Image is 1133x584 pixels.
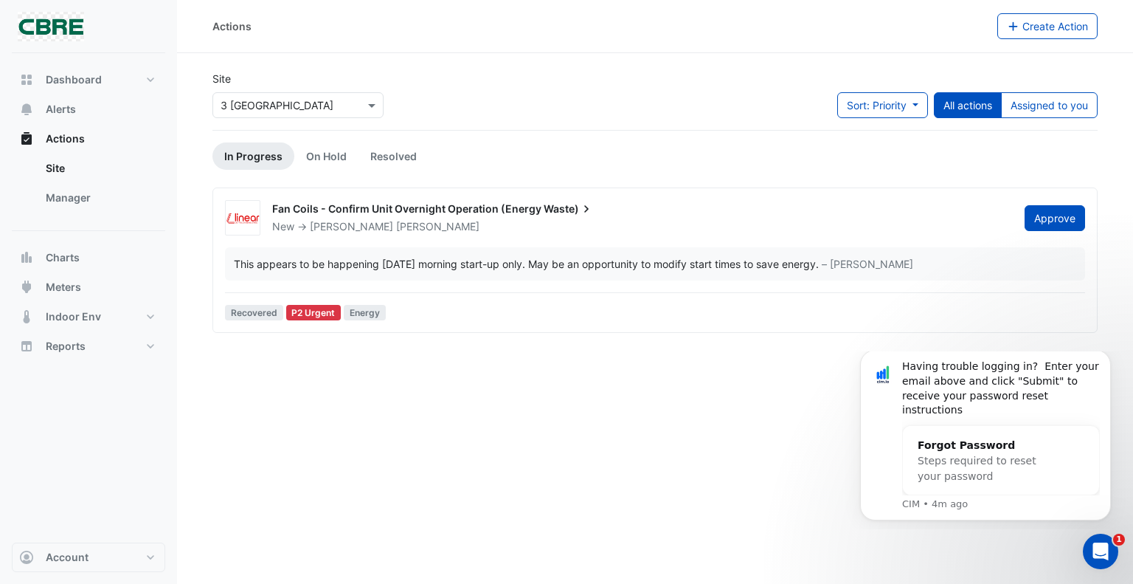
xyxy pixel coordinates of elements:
span: 1 [1113,534,1125,546]
img: Company Logo [18,12,84,41]
button: Approve [1025,205,1085,231]
app-icon: Meters [19,280,34,295]
span: Meters [46,280,81,295]
span: Dashboard [46,72,102,87]
a: Site [34,154,165,183]
div: Having trouble logging in? Enter your email above and click "Submit" to receive your password res... [64,8,262,66]
app-icon: Reports [19,339,34,354]
div: P2 Urgent [286,305,342,320]
span: Steps required to reset your password [80,103,198,131]
div: Actions [212,18,252,34]
span: Account [46,550,89,565]
button: Actions [12,124,165,154]
app-icon: Dashboard [19,72,34,87]
span: – [PERSON_NAME] [822,256,913,272]
button: Indoor Env [12,302,165,331]
div: Message content [64,8,262,143]
div: Forgot Password [80,86,217,102]
app-icon: Charts [19,250,34,265]
a: Manager [34,183,165,213]
span: Indoor Env [46,309,101,324]
iframe: Intercom live chat [1083,534,1118,569]
span: Actions [46,131,85,146]
app-icon: Indoor Env [19,309,34,324]
span: Recovered [225,305,283,320]
span: Charts [46,250,80,265]
span: Approve [1034,212,1075,224]
button: Reports [12,331,165,361]
label: Site [212,71,231,86]
button: Meters [12,272,165,302]
span: Create Action [1022,20,1088,32]
button: Create Action [997,13,1098,39]
button: Charts [12,243,165,272]
span: Waste) [544,202,594,216]
img: Linear Control Systems [226,211,260,226]
a: On Hold [294,142,358,170]
span: -> [297,220,307,233]
button: All actions [934,92,1002,118]
span: Sort: Priority [847,99,907,111]
img: Profile image for CIM [33,12,57,35]
button: Sort: Priority [837,92,928,118]
app-icon: Actions [19,131,34,146]
div: Forgot PasswordSteps required to reset your password [65,75,232,145]
a: Resolved [358,142,429,170]
span: [PERSON_NAME] [396,219,479,234]
span: Alerts [46,102,76,117]
span: Reports [46,339,86,354]
button: Assigned to you [1001,92,1098,118]
button: Dashboard [12,65,165,95]
span: Fan Coils - Confirm Unit Overnight Operation (Energy [272,202,541,215]
iframe: Intercom notifications message [838,351,1133,529]
app-icon: Alerts [19,102,34,117]
div: This appears to be happening [DATE] morning start-up only. May be an opportunity to modify start ... [234,256,819,272]
div: Actions [12,154,165,219]
p: Message from CIM, sent 4m ago [64,146,262,159]
button: Alerts [12,95,165,124]
a: In Progress [212,142,294,170]
span: [PERSON_NAME] [310,220,393,233]
button: Account [12,543,165,572]
span: Energy [344,305,386,320]
span: New [272,220,294,233]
